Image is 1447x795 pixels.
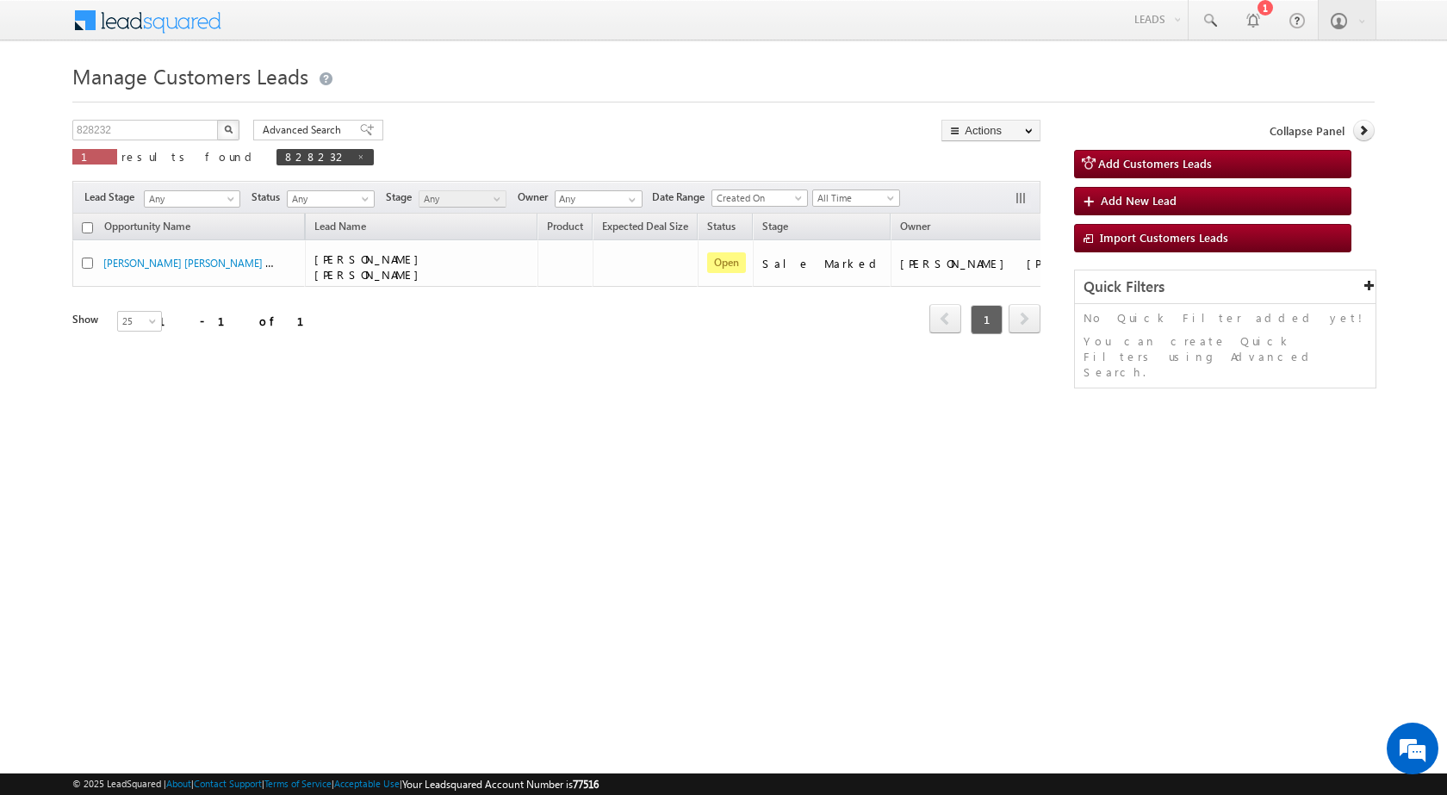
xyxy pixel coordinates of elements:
[386,189,419,205] span: Stage
[263,122,346,138] span: Advanced Search
[593,217,697,239] a: Expected Deal Size
[166,778,191,789] a: About
[1084,310,1367,326] p: No Quick Filter added yet!
[762,256,883,271] div: Sale Marked
[602,220,688,233] span: Expected Deal Size
[971,305,1003,334] span: 1
[1084,333,1367,380] p: You can create Quick Filters using Advanced Search.
[72,312,103,327] div: Show
[518,189,555,205] span: Owner
[419,190,506,208] a: Any
[652,189,711,205] span: Date Range
[1098,156,1212,171] span: Add Customers Leads
[288,191,370,207] span: Any
[1270,123,1345,139] span: Collapse Panel
[1101,193,1177,208] span: Add New Lead
[555,190,643,208] input: Type to Search
[1075,270,1376,304] div: Quick Filters
[117,311,162,332] a: 25
[707,252,746,273] span: Open
[103,255,348,270] a: [PERSON_NAME] [PERSON_NAME] - Customers Leads
[314,252,427,282] span: [PERSON_NAME] [PERSON_NAME]
[96,217,199,239] a: Opportunity Name
[287,190,375,208] a: Any
[762,220,788,233] span: Stage
[929,306,961,333] a: prev
[711,189,808,207] a: Created On
[813,190,895,206] span: All Time
[900,220,930,233] span: Owner
[334,778,400,789] a: Acceptable Use
[573,778,599,791] span: 77516
[929,304,961,333] span: prev
[144,190,240,208] a: Any
[900,256,1072,271] div: [PERSON_NAME] [PERSON_NAME]
[252,189,287,205] span: Status
[81,149,109,164] span: 1
[82,222,93,233] input: Check all records
[1009,304,1040,333] span: next
[72,776,599,792] span: © 2025 LeadSquared | | | | |
[1100,230,1228,245] span: Import Customers Leads
[285,149,348,164] span: 828232
[158,311,325,331] div: 1 - 1 of 1
[402,778,599,791] span: Your Leadsquared Account Number is
[1009,306,1040,333] a: next
[118,314,164,329] span: 25
[84,189,141,205] span: Lead Stage
[712,190,802,206] span: Created On
[619,191,641,208] a: Show All Items
[72,62,308,90] span: Manage Customers Leads
[941,120,1040,141] button: Actions
[699,217,744,239] a: Status
[754,217,797,239] a: Stage
[264,778,332,789] a: Terms of Service
[812,189,900,207] a: All Time
[121,149,258,164] span: results found
[194,778,262,789] a: Contact Support
[104,220,190,233] span: Opportunity Name
[145,191,234,207] span: Any
[547,220,583,233] span: Product
[306,217,375,239] span: Lead Name
[224,125,233,134] img: Search
[419,191,501,207] span: Any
